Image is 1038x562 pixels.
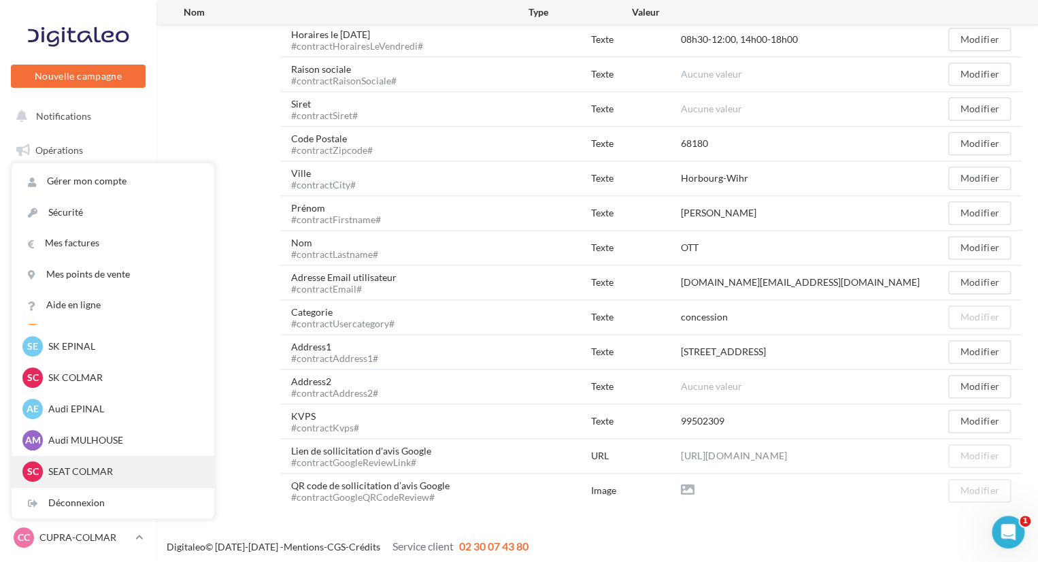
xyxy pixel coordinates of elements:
[681,345,766,359] div: [STREET_ADDRESS]
[591,206,681,220] div: Texte
[48,465,198,478] p: SEAT COLMAR
[167,540,205,552] a: Digitaleo
[591,33,681,46] div: Texte
[27,340,38,353] span: SE
[12,259,214,290] a: Mes points de vente
[591,276,681,289] div: Texte
[48,371,198,384] p: SK COLMAR
[681,380,742,392] span: Aucune valeur
[11,65,146,88] button: Nouvelle campagne
[948,305,1011,329] button: Modifier
[948,271,1011,294] button: Modifier
[948,97,1011,120] button: Modifier
[291,28,434,51] div: Horaires le [DATE]
[12,166,214,197] a: Gérer mon compte
[681,448,787,464] a: [URL][DOMAIN_NAME]
[25,433,41,447] span: AM
[291,215,381,225] div: #contractFirstname#
[291,97,369,120] div: Siret
[8,239,148,267] a: Campagnes
[529,5,632,19] div: Type
[291,180,356,190] div: #contractCity#
[291,167,367,190] div: Ville
[291,250,378,259] div: #contractLastname#
[291,389,378,398] div: #contractAddress2#
[12,290,214,320] a: Aide en ligne
[291,444,442,467] div: Lien de sollicitation d'avis Google
[948,201,1011,225] button: Modifier
[291,76,397,86] div: #contractRaisonSociale#
[36,110,91,122] span: Notifications
[591,67,681,81] div: Texte
[291,410,370,433] div: KVPS
[948,28,1011,51] button: Modifier
[591,345,681,359] div: Texte
[392,539,454,552] span: Service client
[12,488,214,518] div: Déconnexion
[681,103,742,114] span: Aucune valeur
[291,63,407,86] div: Raison sociale
[1020,516,1031,527] span: 1
[184,5,529,19] div: Nom
[591,484,681,497] div: Image
[8,169,148,199] a: Boîte de réception1
[8,136,148,165] a: Opérations
[8,205,148,233] a: Visibilité en ligne
[167,540,529,552] span: © [DATE]-[DATE] - - -
[291,375,389,398] div: Address2
[459,539,529,552] span: 02 30 07 43 80
[948,479,1011,502] button: Modifier
[291,493,450,502] div: #contractGoogleQRCodeReview#
[291,111,358,120] div: #contractSiret#
[48,433,198,447] p: Audi MULHOUSE
[681,414,724,428] div: 99502309
[681,206,756,220] div: [PERSON_NAME]
[681,68,742,80] span: Aucune valeur
[948,167,1011,190] button: Modifier
[8,340,148,369] a: Calendrier
[291,340,389,363] div: Address1
[948,132,1011,155] button: Modifier
[349,540,380,552] a: Crédits
[992,516,1024,548] iframe: Intercom live chat
[8,419,148,459] a: Campagnes DataOnDemand
[591,310,681,324] div: Texte
[48,402,198,416] p: Audi EPINAL
[291,132,384,155] div: Code Postale
[591,241,681,254] div: Texte
[8,374,148,414] a: PLV et print personnalisable
[681,241,699,254] div: OTT
[632,5,907,19] div: Valeur
[291,284,397,294] div: #contractEmail#
[291,319,395,329] div: #contractUsercategory#
[291,42,423,51] div: #contractHorairesLeVendredi#
[291,271,407,294] div: Adresse Email utilisateur
[291,479,461,502] div: QR code de sollicitation d’avis Google
[948,63,1011,86] button: Modifier
[48,340,198,353] p: SK EPINAL
[591,414,681,428] div: Texte
[291,305,405,329] div: Categorie
[327,540,346,552] a: CGS
[291,146,373,155] div: #contractZipcode#
[284,540,324,552] a: Mentions
[35,144,83,156] span: Opérations
[27,465,39,478] span: SC
[11,525,146,550] a: CC CUPRA-COLMAR
[681,310,728,324] div: concession
[291,354,378,363] div: #contractAddress1#
[8,306,148,335] a: Médiathèque
[27,402,39,416] span: AE
[12,228,214,259] a: Mes factures
[291,423,359,433] div: #contractKvps#
[948,375,1011,398] button: Modifier
[948,444,1011,467] button: Modifier
[681,137,708,150] div: 68180
[18,531,30,544] span: CC
[8,272,148,301] a: Contacts
[291,458,431,467] div: #contractGoogleReviewLink#
[8,102,143,131] button: Notifications
[681,33,798,46] div: 08h30-12:00, 14h00-18h00
[291,236,389,259] div: Nom
[948,410,1011,433] button: Modifier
